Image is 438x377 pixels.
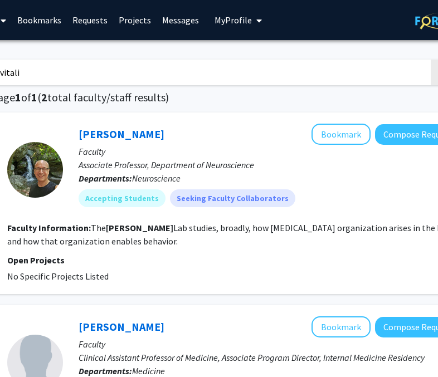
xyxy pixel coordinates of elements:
span: No Specific Projects Listed [7,271,109,282]
mat-chip: Seeking Faculty Collaborators [170,189,295,207]
button: Add Timothy Kuchera to Bookmarks [312,316,371,337]
a: Requests [67,1,113,40]
a: [PERSON_NAME] [79,127,164,141]
span: 1 [31,90,37,104]
span: My Profile [215,14,252,26]
span: Medicine [132,365,165,376]
a: [PERSON_NAME] [79,320,164,334]
button: Add Timothy Mosca to Bookmarks [312,124,371,145]
span: Neuroscience [132,173,181,184]
iframe: Chat [8,327,47,369]
a: Projects [113,1,157,40]
b: Faculty Information: [7,222,91,233]
b: Departments: [79,365,132,376]
b: [PERSON_NAME] [106,222,173,233]
span: 2 [41,90,47,104]
a: Bookmarks [12,1,67,40]
b: Departments: [79,173,132,184]
span: 1 [15,90,21,104]
a: Messages [157,1,205,40]
mat-chip: Accepting Students [79,189,166,207]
